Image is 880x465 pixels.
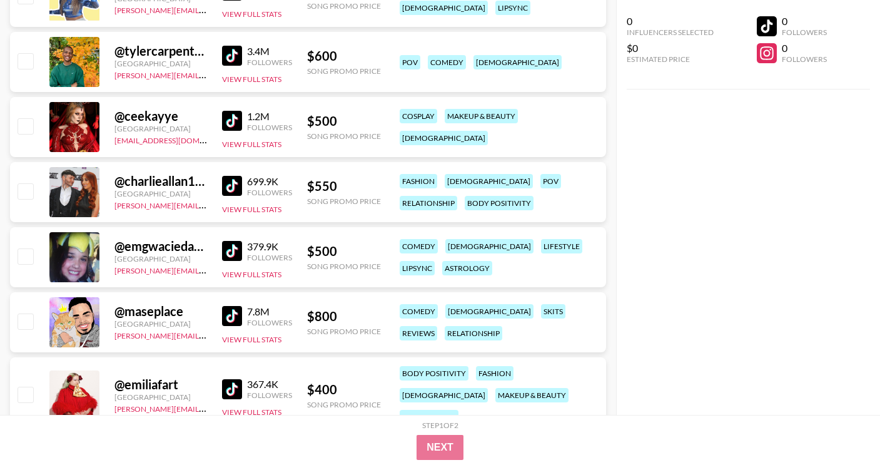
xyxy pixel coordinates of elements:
img: TikTok [222,306,242,326]
div: @ charlieallan164 [114,173,207,189]
div: cosplay [400,109,437,123]
div: makeup & beauty [445,109,518,123]
div: Song Promo Price [307,66,381,76]
div: $ 600 [307,48,381,64]
img: TikTok [222,176,242,196]
img: TikTok [222,379,242,399]
div: body positivity [400,366,468,381]
iframe: Drift Widget Chat Controller [817,402,865,450]
div: lipsync [495,1,530,15]
div: Song Promo Price [307,197,381,206]
div: 3.4M [247,45,292,58]
div: [DEMOGRAPHIC_DATA] [445,174,533,188]
button: View Full Stats [222,74,281,84]
div: food & drink [400,410,458,424]
div: [DEMOGRAPHIC_DATA] [400,1,488,15]
div: comedy [400,304,438,319]
div: astrology [442,261,492,275]
div: [GEOGRAPHIC_DATA] [114,254,207,263]
button: View Full Stats [222,335,281,344]
div: skits [541,304,565,319]
div: lipsync [400,261,435,275]
div: pov [540,174,561,188]
div: $ 500 [307,243,381,259]
div: Followers [782,28,827,37]
div: [DEMOGRAPHIC_DATA] [445,304,534,319]
div: fashion [400,174,437,188]
div: Followers [247,253,292,262]
div: comedy [400,239,438,253]
div: @ ceekayye [114,108,207,124]
div: Followers [247,58,292,67]
div: Step 1 of 2 [422,421,458,430]
div: Song Promo Price [307,400,381,409]
div: @ tylercarpenteer [114,43,207,59]
div: lifestyle [541,239,582,253]
div: Followers [247,188,292,197]
div: 0 [627,15,714,28]
div: 379.9K [247,240,292,253]
div: 1.2M [247,110,292,123]
div: Song Promo Price [307,131,381,141]
div: Song Promo Price [307,327,381,336]
a: [PERSON_NAME][EMAIL_ADDRESS][DOMAIN_NAME] [114,263,300,275]
a: [PERSON_NAME][EMAIL_ADDRESS][DOMAIN_NAME] [114,198,300,210]
button: View Full Stats [222,270,281,279]
img: TikTok [222,111,242,131]
button: View Full Stats [222,140,281,149]
button: Next [417,435,463,460]
div: [GEOGRAPHIC_DATA] [114,124,207,133]
a: [PERSON_NAME][EMAIL_ADDRESS][DOMAIN_NAME] [114,329,300,340]
div: 0 [782,42,827,54]
div: [GEOGRAPHIC_DATA] [114,319,207,329]
div: fashion [476,366,513,381]
div: $0 [627,42,714,54]
div: relationship [400,196,457,210]
div: Estimated Price [627,54,714,64]
button: View Full Stats [222,9,281,19]
div: relationship [445,326,502,340]
a: [PERSON_NAME][EMAIL_ADDRESS][DOMAIN_NAME] [114,402,300,414]
div: $ 550 [307,178,381,194]
a: [PERSON_NAME][EMAIL_ADDRESS][DOMAIN_NAME] [114,68,300,80]
div: @ emiliafart [114,377,207,392]
div: [GEOGRAPHIC_DATA] [114,392,207,402]
a: [EMAIL_ADDRESS][DOMAIN_NAME] [114,133,240,145]
div: body positivity [465,196,534,210]
div: [DEMOGRAPHIC_DATA] [400,388,488,402]
div: Song Promo Price [307,1,381,11]
div: Followers [247,391,292,400]
div: [DEMOGRAPHIC_DATA] [400,131,488,145]
button: View Full Stats [222,205,281,214]
img: TikTok [222,46,242,66]
button: View Full Stats [222,407,281,417]
div: pov [400,55,420,69]
div: 0 [782,15,827,28]
div: 7.8M [247,305,292,318]
div: Followers [247,123,292,132]
div: makeup & beauty [495,388,569,402]
div: 699.9K [247,175,292,188]
div: [DEMOGRAPHIC_DATA] [473,55,562,69]
div: [DEMOGRAPHIC_DATA] [445,239,534,253]
a: [PERSON_NAME][EMAIL_ADDRESS][DOMAIN_NAME] [114,3,300,15]
div: Followers [247,318,292,327]
div: [GEOGRAPHIC_DATA] [114,189,207,198]
div: Song Promo Price [307,262,381,271]
div: comedy [428,55,466,69]
div: 367.4K [247,378,292,391]
div: $ 500 [307,113,381,129]
div: reviews [400,326,437,340]
div: $ 800 [307,309,381,324]
div: [GEOGRAPHIC_DATA] [114,59,207,68]
div: @ maseplace [114,304,207,319]
img: TikTok [222,241,242,261]
div: Influencers Selected [627,28,714,37]
div: $ 400 [307,382,381,397]
div: @ emgwaciedawgie [114,238,207,254]
div: Followers [782,54,827,64]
